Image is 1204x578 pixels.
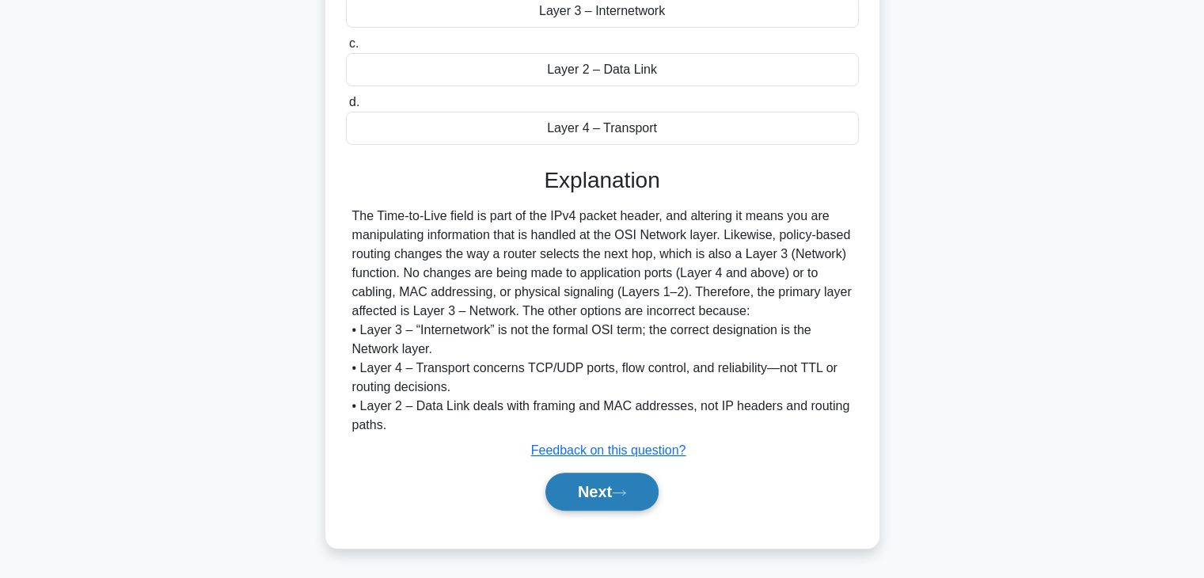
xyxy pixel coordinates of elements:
span: d. [349,95,359,108]
div: The Time-to-Live field is part of the IPv4 packet header, and altering it means you are manipulat... [352,207,853,435]
h3: Explanation [355,167,849,194]
button: Next [545,473,659,511]
span: c. [349,36,359,50]
div: Layer 4 – Transport [346,112,859,145]
div: Layer 2 – Data Link [346,53,859,86]
a: Feedback on this question? [531,443,686,457]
